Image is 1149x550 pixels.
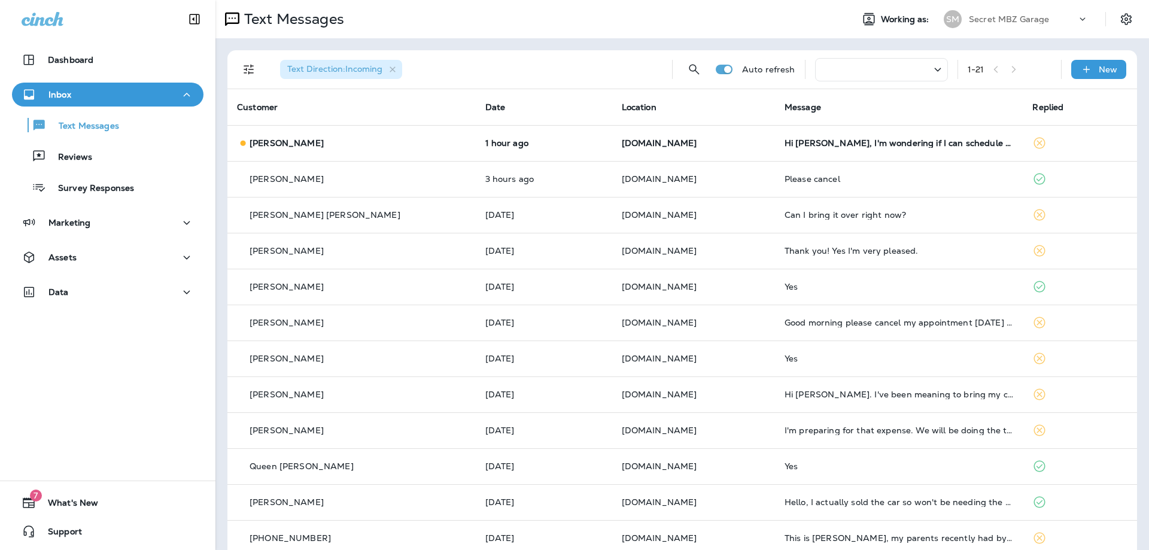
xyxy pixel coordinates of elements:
span: [DOMAIN_NAME] [622,389,697,400]
p: [PERSON_NAME] [250,246,324,256]
div: Hi Jeff, I'm wondering if I can schedule an A service for my car on Monday 10/27? I can drop it o... [785,138,1014,148]
p: [PERSON_NAME] [250,497,324,507]
button: Data [12,280,203,304]
div: Can I bring it over right now? [785,210,1014,220]
div: Yes [785,354,1014,363]
span: [DOMAIN_NAME] [622,281,697,292]
p: Oct 1, 2025 01:24 PM [485,461,603,471]
p: Oct 14, 2025 10:17 AM [485,246,603,256]
button: Search Messages [682,57,706,81]
span: [DOMAIN_NAME] [622,138,697,148]
div: Yes [785,282,1014,291]
span: Location [622,102,656,113]
span: [DOMAIN_NAME] [622,353,697,364]
button: Assets [12,245,203,269]
p: Data [48,287,69,297]
p: New [1099,65,1117,74]
button: Filters [237,57,261,81]
p: [PHONE_NUMBER] [250,533,331,543]
p: Marketing [48,218,90,227]
p: [PERSON_NAME] [PERSON_NAME] [250,210,400,220]
span: [DOMAIN_NAME] [622,497,697,508]
span: Message [785,102,821,113]
p: Auto refresh [742,65,795,74]
p: [PERSON_NAME] [250,174,324,184]
span: What's New [36,498,98,512]
p: Dashboard [48,55,93,65]
span: 7 [30,490,42,502]
span: Date [485,102,506,113]
button: Survey Responses [12,175,203,200]
p: Oct 12, 2025 08:20 AM [485,354,603,363]
p: Oct 14, 2025 10:45 AM [485,210,603,220]
button: Dashboard [12,48,203,72]
p: Oct 15, 2025 08:13 AM [485,174,603,184]
p: Text Messages [47,121,119,132]
p: Oct 13, 2025 06:35 AM [485,318,603,327]
span: [DOMAIN_NAME] [622,461,697,472]
p: [PERSON_NAME] [250,282,324,291]
p: Queen [PERSON_NAME] [250,461,354,471]
div: Please cancel [785,174,1014,184]
button: Support [12,519,203,543]
p: Oct 6, 2025 10:54 AM [485,390,603,399]
p: Oct 6, 2025 10:12 AM [485,426,603,435]
p: Oct 15, 2025 11:06 AM [485,138,603,148]
div: Good morning please cancel my appointment today at 9am I'll schedule another appointment soon Tha... [785,318,1014,327]
p: Survey Responses [46,183,134,195]
span: Replied [1032,102,1063,113]
span: Working as: [881,14,932,25]
div: 1 - 21 [968,65,984,74]
p: [PERSON_NAME] [250,138,324,148]
div: I'm preparing for that expense. We will be doing the transmission repairs through you soon. Thank... [785,426,1014,435]
div: Hello, I actually sold the car so won't be needing the repairs anymore. [785,497,1014,507]
span: [DOMAIN_NAME] [622,245,697,256]
button: Text Messages [12,113,203,138]
span: [DOMAIN_NAME] [622,533,697,543]
p: Sep 30, 2025 10:04 AM [485,497,603,507]
button: 7What's New [12,491,203,515]
div: Hi Jeff. I've been meaning to bring my car but work is keeping me busy. Are you open on the weeke... [785,390,1014,399]
button: Inbox [12,83,203,107]
span: Customer [237,102,278,113]
p: Reviews [46,152,92,163]
span: [DOMAIN_NAME] [622,209,697,220]
div: SM [944,10,962,28]
span: [DOMAIN_NAME] [622,317,697,328]
button: Collapse Sidebar [178,7,211,31]
p: [PERSON_NAME] [250,354,324,363]
div: Thank you! Yes I'm very pleased. [785,246,1014,256]
button: Marketing [12,211,203,235]
span: [DOMAIN_NAME] [622,174,697,184]
p: Inbox [48,90,71,99]
span: [DOMAIN_NAME] [622,425,697,436]
p: Oct 13, 2025 08:10 AM [485,282,603,291]
div: This is Nolan Windham, my parents recently had by c250 fixed up at your place [785,533,1014,543]
p: Assets [48,253,77,262]
p: [PERSON_NAME] [250,390,324,399]
p: Text Messages [239,10,344,28]
button: Settings [1115,8,1137,30]
span: Text Direction : Incoming [287,63,382,74]
p: [PERSON_NAME] [250,426,324,435]
div: Text Direction:Incoming [280,60,402,79]
span: Support [36,527,82,541]
p: Secret MBZ Garage [969,14,1049,24]
p: Sep 29, 2025 12:51 PM [485,533,603,543]
button: Reviews [12,144,203,169]
div: Yes [785,461,1014,471]
p: [PERSON_NAME] [250,318,324,327]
